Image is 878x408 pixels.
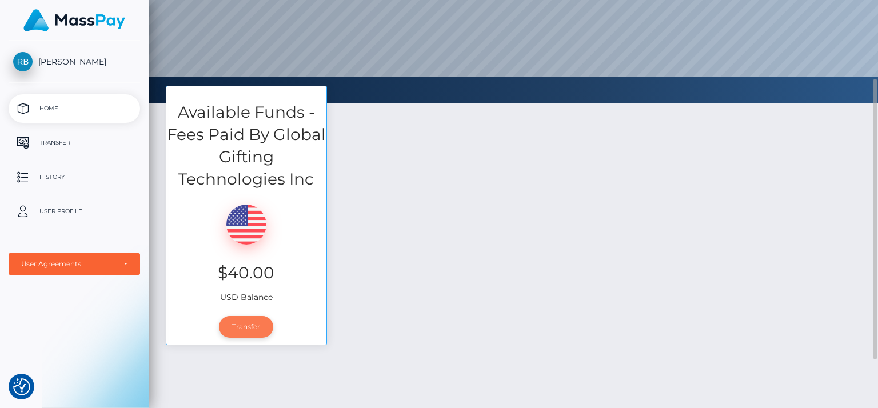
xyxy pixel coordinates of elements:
img: Revisit consent button [13,378,30,395]
h3: $40.00 [175,262,318,284]
button: User Agreements [9,253,140,275]
h3: Available Funds - Fees Paid By Global Gifting Technologies Inc [166,101,326,191]
p: History [13,169,135,186]
div: User Agreements [21,259,115,269]
button: Consent Preferences [13,378,30,395]
p: User Profile [13,203,135,220]
a: Home [9,94,140,123]
a: History [9,163,140,191]
p: Home [13,100,135,117]
span: [PERSON_NAME] [9,57,140,67]
a: Transfer [9,129,140,157]
p: Transfer [13,134,135,151]
img: MassPay [23,9,125,31]
img: USD.png [226,205,266,245]
a: Transfer [219,316,273,338]
div: USD Balance [166,190,326,309]
a: User Profile [9,197,140,226]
